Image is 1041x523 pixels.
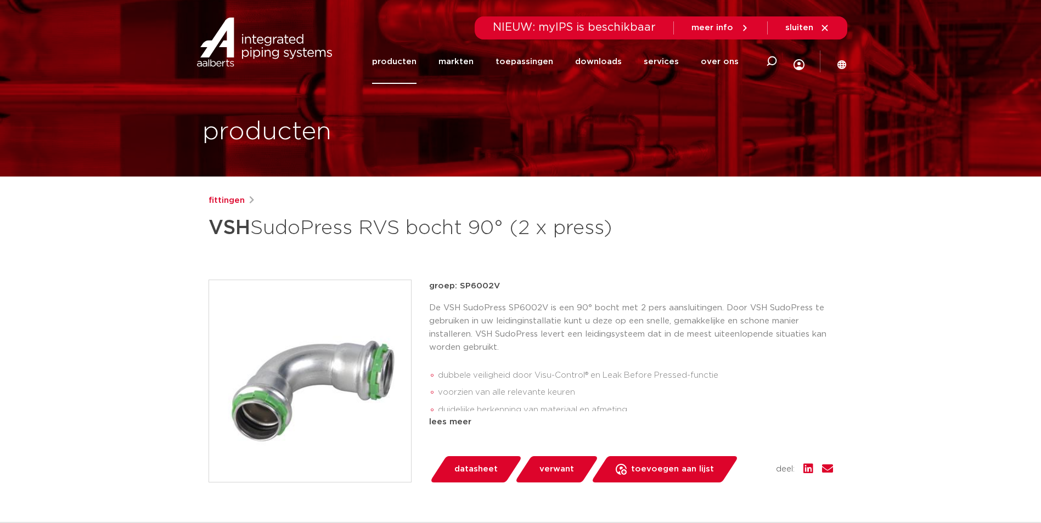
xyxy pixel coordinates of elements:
a: toepassingen [496,39,553,84]
span: toevoegen aan lijst [631,461,714,478]
div: my IPS [794,36,804,87]
span: meer info [691,24,733,32]
span: sluiten [785,24,813,32]
a: markten [438,39,474,84]
span: deel: [776,463,795,476]
a: meer info [691,23,750,33]
a: sluiten [785,23,830,33]
li: duidelijke herkenning van materiaal en afmeting [438,401,833,419]
li: voorzien van alle relevante keuren [438,384,833,401]
a: datasheet [429,456,522,482]
img: Product Image for VSH SudoPress RVS bocht 90° (2 x press) [209,280,411,482]
span: datasheet [454,461,498,478]
div: lees meer [429,416,833,429]
li: dubbele veiligheid door Visu-Control® en Leak Before Pressed-functie [438,367,833,384]
a: fittingen [209,194,245,207]
span: NIEUW: myIPS is beschikbaar [493,22,656,33]
h1: producten [202,115,331,150]
a: over ons [701,39,739,84]
strong: VSH [209,218,250,238]
a: verwant [514,456,599,482]
p: De VSH SudoPress SP6002V is een 90° bocht met 2 pers aansluitingen. Door VSH SudoPress te gebruik... [429,302,833,354]
span: verwant [539,461,574,478]
h1: SudoPress RVS bocht 90° (2 x press) [209,212,621,245]
a: downloads [575,39,622,84]
p: groep: SP6002V [429,280,833,293]
a: producten [372,39,417,84]
a: services [644,39,679,84]
nav: Menu [372,39,739,84]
